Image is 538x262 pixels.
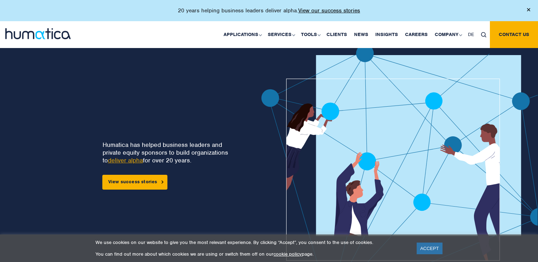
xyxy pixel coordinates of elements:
a: News [351,21,372,48]
p: You can find out more about which cookies we are using or switch them off on our page. [96,251,408,257]
a: Services [264,21,297,48]
a: DE [464,21,478,48]
a: Insights [372,21,401,48]
p: 20 years helping business leaders deliver alpha. [178,7,360,14]
a: View our success stories [298,7,360,14]
p: Humatica has helped business leaders and private equity sponsors to build organizations to for ov... [103,141,232,164]
img: arrowicon [162,180,164,184]
a: View success stories [103,175,168,190]
a: Tools [297,21,323,48]
p: We use cookies on our website to give you the most relevant experience. By clicking “Accept”, you... [96,239,408,245]
img: logo [5,28,71,39]
a: Company [431,21,464,48]
img: search_icon [481,32,486,37]
span: DE [468,31,474,37]
a: deliver alpha [108,156,143,164]
a: cookie policy [273,251,302,257]
a: Careers [401,21,431,48]
a: Clients [323,21,351,48]
a: ACCEPT [417,243,442,254]
a: Contact us [490,21,538,48]
a: Applications [220,21,264,48]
